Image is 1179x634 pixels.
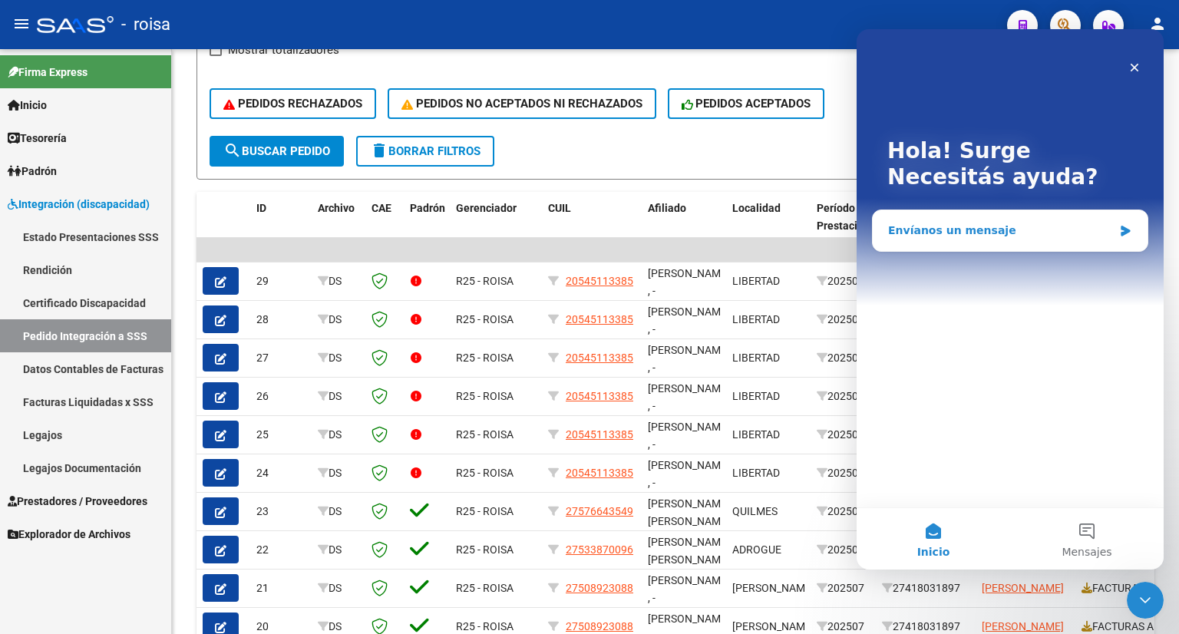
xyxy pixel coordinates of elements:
[8,130,67,147] span: Tesorería
[210,136,344,167] button: Buscar Pedido
[817,272,870,290] div: 202507
[256,349,305,367] div: 27
[732,505,778,517] span: QUILMES
[318,349,359,367] div: DS
[566,313,633,325] span: 20545113385
[726,192,811,259] datatable-header-cell: Localidad
[882,580,969,597] div: 27418031897
[223,144,330,158] span: Buscar Pedido
[682,97,811,111] span: PEDIDOS ACEPTADOS
[318,464,359,482] div: DS
[223,97,362,111] span: PEDIDOS RECHAZADOS
[642,192,726,259] datatable-header-cell: Afiliado
[312,192,365,259] datatable-header-cell: Archivo
[648,421,730,451] span: [PERSON_NAME] , -
[648,497,730,545] span: [PERSON_NAME] [PERSON_NAME] , -
[256,541,305,559] div: 22
[318,388,359,405] div: DS
[732,202,781,214] span: Localidad
[12,15,31,33] mat-icon: menu
[732,352,780,364] span: LIBERTAD
[318,311,359,329] div: DS
[648,382,730,412] span: [PERSON_NAME] , -
[370,144,481,158] span: Borrar Filtros
[648,344,730,374] span: [PERSON_NAME] , -
[456,390,514,402] span: R25 - ROISA
[648,267,730,297] span: [PERSON_NAME] , -
[668,88,825,119] button: PEDIDOS ACEPTADOS
[318,426,359,444] div: DS
[732,620,814,632] span: [PERSON_NAME]
[256,202,266,214] span: ID
[817,541,870,559] div: 202507
[8,493,147,510] span: Prestadores / Proveedores
[8,97,47,114] span: Inicio
[228,41,339,59] span: Mostrar totalizadores
[223,141,242,160] mat-icon: search
[857,29,1164,570] iframe: Intercom live chat
[817,426,870,444] div: 202505
[8,196,150,213] span: Integración (discapacidad)
[542,192,642,259] datatable-header-cell: CUIL
[732,428,780,441] span: LIBERTAD
[210,88,376,119] button: PEDIDOS RECHAZADOS
[566,543,633,556] span: 27533870096
[318,202,355,214] span: Archivo
[566,428,633,441] span: 20545113385
[456,275,514,287] span: R25 - ROISA
[372,202,391,214] span: CAE
[256,503,305,520] div: 23
[811,192,876,259] datatable-header-cell: Período Prestación
[817,580,870,597] div: 202507
[982,620,1064,632] span: [PERSON_NAME]
[648,305,730,335] span: [PERSON_NAME] , -
[732,582,814,594] span: [PERSON_NAME]
[456,313,514,325] span: R25 - ROISA
[121,8,170,41] span: - roisa
[732,275,780,287] span: LIBERTAD
[982,582,1064,594] span: [PERSON_NAME]
[318,272,359,290] div: DS
[732,313,780,325] span: LIBERTAD
[318,580,359,597] div: DS
[648,202,686,214] span: Afiliado
[732,467,780,479] span: LIBERTAD
[648,459,730,489] span: [PERSON_NAME] , -
[817,311,870,329] div: 202507
[1148,15,1167,33] mat-icon: person
[456,428,514,441] span: R25 - ROISA
[566,582,633,594] span: 27508923088
[450,192,542,259] datatable-header-cell: Gerenciador
[318,541,359,559] div: DS
[388,88,656,119] button: PEDIDOS NO ACEPTADOS NI RECHAZADOS
[566,505,633,517] span: 27576643549
[648,536,730,583] span: [PERSON_NAME] [PERSON_NAME] , -
[256,580,305,597] div: 21
[456,352,514,364] span: R25 - ROISA
[256,272,305,290] div: 29
[566,352,633,364] span: 20545113385
[256,388,305,405] div: 26
[648,574,730,604] span: [PERSON_NAME] , -
[456,467,514,479] span: R25 - ROISA
[732,543,781,556] span: ADROGUE
[356,136,494,167] button: Borrar Filtros
[817,464,870,482] div: 202505
[456,582,514,594] span: R25 - ROISA
[256,464,305,482] div: 24
[817,503,870,520] div: 202507
[456,620,514,632] span: R25 - ROISA
[566,620,633,632] span: 27508923088
[456,202,517,214] span: Gerenciador
[365,192,404,259] datatable-header-cell: CAE
[256,311,305,329] div: 28
[1127,582,1164,619] iframe: Intercom live chat
[566,275,633,287] span: 20545113385
[8,64,88,81] span: Firma Express
[250,192,312,259] datatable-header-cell: ID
